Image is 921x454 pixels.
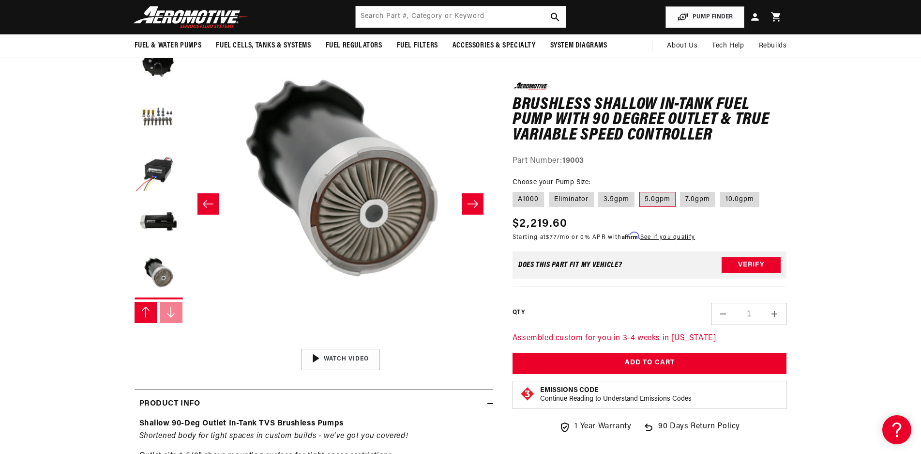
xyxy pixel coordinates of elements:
[658,421,740,443] span: 90 Days Return Policy
[131,6,252,29] img: Aeromotive
[549,191,594,207] label: Eliminator
[453,41,536,51] span: Accessories & Specialty
[759,41,787,51] span: Rebuilds
[209,34,318,57] summary: Fuel Cells, Tanks & Systems
[135,41,202,51] span: Fuel & Water Pumps
[139,398,200,410] h2: Product Info
[513,155,787,168] div: Part Number:
[139,432,408,440] em: Shortened body for tight spaces in custom builds - we've got you covered!
[135,38,493,370] media-gallery: Gallery Viewer
[546,235,557,240] span: $77
[540,386,692,404] button: Emissions CodeContinue Reading to Understand Emissions Codes
[540,387,599,394] strong: Emissions Code
[660,34,705,58] a: About Us
[513,177,591,187] legend: Choose your Pump Size:
[622,232,639,239] span: Affirm
[518,261,622,269] div: Does This part fit My vehicle?
[598,191,634,207] label: 3.5gpm
[139,420,344,427] strong: Shallow 90-Deg Outlet In-Tank TVS Brushless Pumps
[356,6,566,28] input: Search by Part Number, Category or Keyword
[712,41,744,51] span: Tech Help
[540,395,692,404] p: Continue Reading to Understand Emissions Codes
[643,421,740,443] a: 90 Days Return Policy
[135,144,183,193] button: Load image 6 in gallery view
[720,191,759,207] label: 10.0gpm
[135,38,183,86] button: Load image 4 in gallery view
[752,34,794,58] summary: Rebuilds
[135,91,183,140] button: Load image 5 in gallery view
[135,198,183,246] button: Load image 7 in gallery view
[160,302,183,323] button: Slide right
[513,215,568,233] span: $2,219.60
[127,34,209,57] summary: Fuel & Water Pumps
[513,332,787,345] p: Assembled custom for you in 3-4 weeks in [US_STATE]
[513,97,787,143] h1: Brushless Shallow In-Tank Fuel Pump with 90 Degree Outlet & True Variable Speed Controller
[326,41,382,51] span: Fuel Regulators
[445,34,543,57] summary: Accessories & Specialty
[513,233,695,242] p: Starting at /mo or 0% APR with .
[544,6,566,28] button: search button
[318,34,390,57] summary: Fuel Regulators
[135,390,493,418] summary: Product Info
[665,6,744,28] button: PUMP FINDER
[667,42,697,49] span: About Us
[550,41,607,51] span: System Diagrams
[390,34,445,57] summary: Fuel Filters
[680,191,715,207] label: 7.0gpm
[216,41,311,51] span: Fuel Cells, Tanks & Systems
[559,421,631,433] a: 1 Year Warranty
[574,421,631,433] span: 1 Year Warranty
[722,257,781,273] button: Verify
[520,386,535,402] img: Emissions code
[513,352,787,374] button: Add to Cart
[462,193,483,215] button: Slide right
[705,34,751,58] summary: Tech Help
[640,235,695,240] a: See if you qualify - Learn more about Affirm Financing (opens in modal)
[562,157,584,165] strong: 19003
[543,34,615,57] summary: System Diagrams
[135,251,183,299] button: Load image 8 in gallery view
[639,191,676,207] label: 5.0gpm
[397,41,438,51] span: Fuel Filters
[513,308,525,316] label: QTY
[197,193,219,215] button: Slide left
[135,302,158,323] button: Slide left
[513,191,544,207] label: A1000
